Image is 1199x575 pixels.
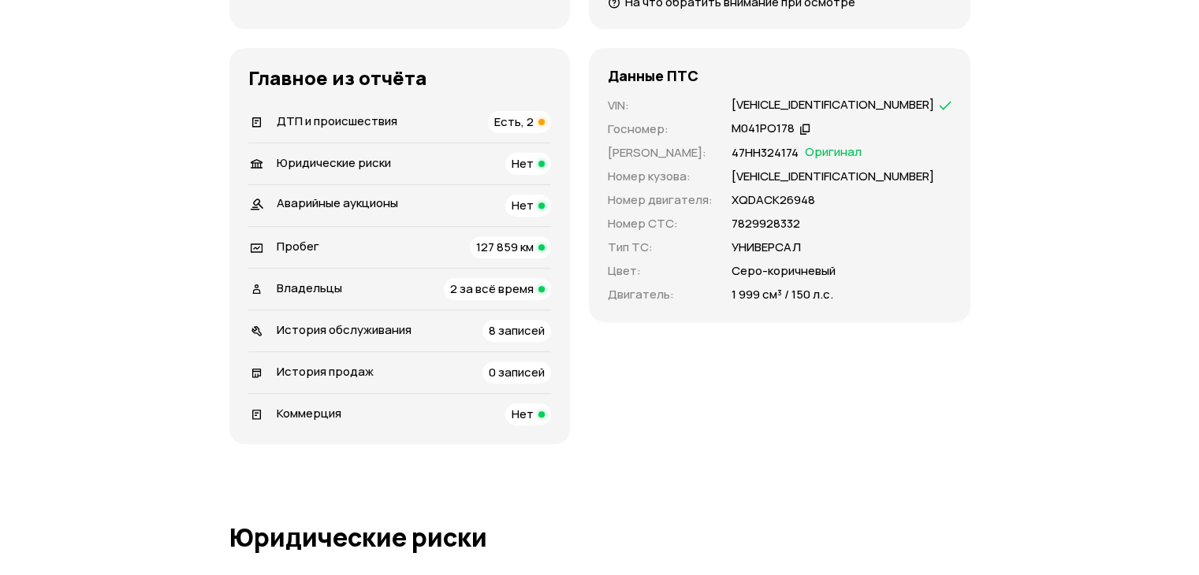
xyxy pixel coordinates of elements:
[229,523,970,551] h1: Юридические риски
[719,478,977,495] h5: Автотека для бизнеса
[362,402,455,419] a: Пример отчёта
[732,215,800,232] p: 7829928332
[330,504,587,539] p: Купите пакет отчётов, чтобы сэкономить до 65%.
[456,121,484,134] span: Ну‑ка
[732,97,934,113] div: [VEHICLE_IDENTIFICATION_NUMBER]
[881,20,976,35] div: [EMAIL_ADDRESS][DOMAIN_NAME]
[550,364,613,377] span: Проверить
[277,405,341,421] span: Коммерция
[534,351,629,389] button: Проверить
[277,280,342,296] span: Владельцы
[289,113,441,128] h6: Узнайте пробег и скрутки
[732,121,795,137] div: М041РО178
[732,144,799,161] p: 47НН324174
[814,20,858,36] a: Отчёты
[719,547,857,572] button: Узнать о возможностях
[235,271,631,332] p: У Автотеки самая полная база данных об авто с пробегом. Мы покажем ДТП, залог, ремонты, скрутку п...
[277,154,391,171] span: Юридические риски
[732,191,815,209] p: ХQDАСК26948
[608,121,713,138] p: Госномер :
[450,280,534,297] span: 2 за всё время
[608,97,713,114] p: VIN :
[758,20,802,36] a: Помощь
[512,406,534,422] span: Нет
[608,239,713,256] p: Тип ТС :
[732,168,934,185] p: [VEHICLE_IDENTIFICATION_NUMBER]
[608,262,713,280] p: Цвет :
[277,195,398,211] span: Аварийные аукционы
[805,144,862,161] span: Оригинал
[579,22,642,35] span: Проверить
[289,129,441,142] p: Бесплатно ヽ(♡‿♡)ノ
[339,554,406,565] span: Купить пакет
[277,321,411,338] span: История обслуживания
[732,262,836,280] p: Серо-коричневый
[608,168,713,185] p: Номер кузова :
[330,478,587,495] h5: Больше проверок — ниже цена
[248,67,551,89] h3: Главное из отчёта
[489,364,545,380] span: 0 записей
[277,238,319,254] span: Пробег
[330,547,415,572] button: Купить пакет
[374,13,567,44] input: VIN, госномер, номер кузова
[732,239,801,256] p: УНИВЕРСАЛ
[608,67,698,84] h4: Данные ПТС
[608,286,713,303] p: Двигатель :
[277,363,374,380] span: История продаж
[489,322,545,339] span: 8 записей
[512,197,534,213] span: Нет
[235,402,343,419] a: Как узнать номер
[719,504,977,539] p: Подготовили разные предложения — выберите подходящее.
[608,144,713,161] p: [PERSON_NAME] :
[235,170,706,255] h1: Проверка истории авто по VIN и госномеру
[277,113,397,129] span: ДТП и происшествия
[260,91,308,111] strong: Новинка
[476,239,534,255] span: 127 859 км
[728,554,847,565] span: Узнать о возможностях
[608,191,713,209] p: Номер двигателя :
[732,286,833,303] p: 1 999 см³ / 150 л.с.
[814,20,858,35] span: Отчёты
[235,351,535,389] input: VIN, госномер, номер кузова
[608,215,713,232] p: Номер СТС :
[512,155,534,172] span: Нет
[566,13,654,44] button: Проверить
[758,20,802,35] span: Помощь
[494,113,534,130] span: Есть, 2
